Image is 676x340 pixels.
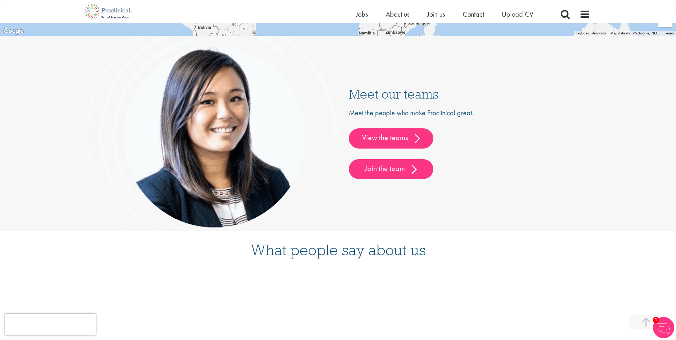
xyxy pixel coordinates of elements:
[349,159,433,179] a: Join the team
[610,31,660,35] span: Map data ©2025 Google, INEGI
[356,10,368,19] a: Jobs
[81,272,595,322] iframe: Customer reviews powered by Trustpilot
[502,10,533,19] a: Upload CV
[349,128,433,148] a: View the teams
[653,317,674,338] img: Chatbot
[349,108,590,179] div: Meet the people who make Proclinical great.
[86,11,338,246] img: people
[664,31,674,35] a: Terms
[653,317,659,323] span: 1
[463,10,484,19] a: Contact
[2,27,25,36] img: Google
[576,31,606,36] button: Keyboard shortcuts
[349,87,590,100] h3: Meet our teams
[427,10,445,19] a: Join us
[2,27,25,36] a: Open this area in Google Maps (opens a new window)
[5,314,96,335] iframe: reCAPTCHA
[386,10,410,19] a: About us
